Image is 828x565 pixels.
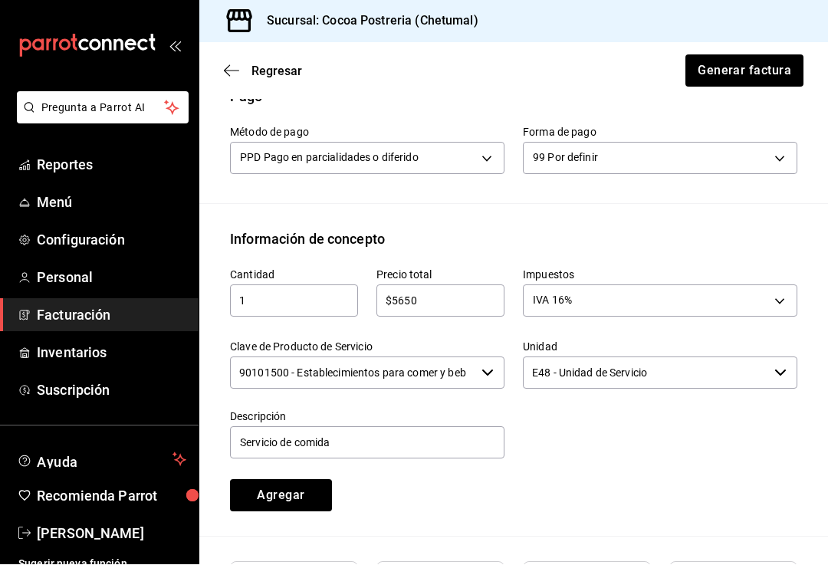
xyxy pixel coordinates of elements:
button: Pregunta a Parrot AI [17,92,189,124]
label: Clave de Producto de Servicio [230,341,504,352]
span: Recomienda Parrot [37,486,186,507]
label: Método de pago [230,126,504,137]
label: Forma de pago [523,126,797,137]
input: Elige una opción [523,357,768,389]
button: open_drawer_menu [169,40,181,52]
span: Facturación [37,305,186,326]
input: $0.00 [376,292,504,310]
span: 99 Por definir [533,150,598,166]
div: Información de concepto [230,229,385,250]
label: Cantidad [230,269,358,280]
input: Elige una opción [230,357,475,389]
span: Reportes [37,155,186,176]
a: Pregunta a Parrot AI [11,111,189,127]
span: IVA 16% [533,293,572,308]
span: Ayuda [37,451,166,469]
button: Generar factura [685,55,803,87]
span: Pregunta a Parrot AI [41,100,165,117]
input: 250 caracteres [230,427,504,459]
h3: Sucursal: Cocoa Postreria (Chetumal) [255,12,478,31]
span: Configuración [37,230,186,251]
label: Impuestos [523,269,797,280]
span: Personal [37,268,186,288]
label: Precio total [376,269,504,280]
label: Unidad [523,341,797,352]
span: Inventarios [37,343,186,363]
span: Regresar [251,64,302,79]
span: Menú [37,192,186,213]
span: [PERSON_NAME] [37,524,186,544]
button: Regresar [224,64,302,79]
label: Descripción [230,411,504,422]
button: Agregar [230,480,332,512]
span: PPD Pago en parcialidades o diferido [240,150,419,166]
span: Suscripción [37,380,186,401]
